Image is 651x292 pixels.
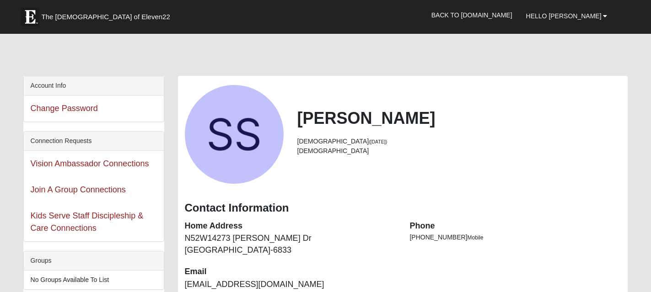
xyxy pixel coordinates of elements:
[185,233,396,256] dd: N52W14273 [PERSON_NAME] Dr [GEOGRAPHIC_DATA]-6833
[24,251,164,271] div: Groups
[31,211,144,233] a: Kids Serve Staff Discipleship & Care Connections
[24,76,164,96] div: Account Info
[16,3,199,26] a: The [DEMOGRAPHIC_DATA] of Eleven22
[409,220,621,232] dt: Phone
[31,104,98,113] a: Change Password
[297,108,621,128] h2: [PERSON_NAME]
[185,266,396,278] dt: Email
[42,12,170,21] span: The [DEMOGRAPHIC_DATA] of Eleven22
[185,220,396,232] dt: Home Address
[185,202,621,215] h3: Contact Information
[21,8,39,26] img: Eleven22 logo
[24,132,164,151] div: Connection Requests
[297,137,621,146] li: [DEMOGRAPHIC_DATA]
[425,4,519,27] a: Back to [DOMAIN_NAME]
[409,233,621,242] li: [PHONE_NUMBER]
[31,185,126,194] a: Join A Group Connections
[519,5,614,27] a: Hello [PERSON_NAME]
[526,12,602,20] span: Hello [PERSON_NAME]
[369,139,387,144] small: ([DATE])
[185,279,396,291] dd: [EMAIL_ADDRESS][DOMAIN_NAME]
[31,159,149,168] a: Vision Ambassador Connections
[297,146,621,156] li: [DEMOGRAPHIC_DATA]
[185,85,284,184] a: View Fullsize Photo
[24,271,164,289] li: No Groups Available To List
[468,234,484,241] span: Mobile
